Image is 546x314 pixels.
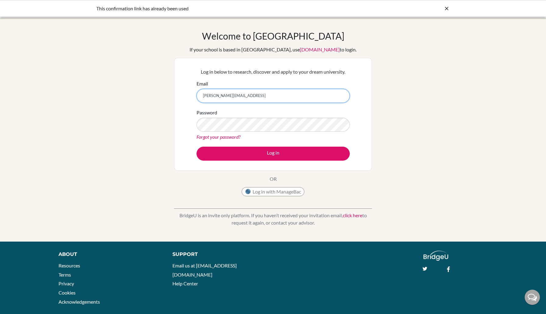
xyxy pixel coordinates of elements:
[197,68,350,75] p: Log in below to research, discover and apply to your dream university.
[58,272,71,277] a: Terms
[197,147,350,161] button: Log in
[58,281,74,286] a: Privacy
[197,109,217,116] label: Password
[242,187,304,196] button: Log in with ManageBac
[172,281,198,286] a: Help Center
[300,47,340,52] a: [DOMAIN_NAME]
[190,46,356,53] div: If your school is based in [GEOGRAPHIC_DATA], use to login.
[58,290,76,295] a: Cookies
[424,251,448,261] img: logo_white@2x-f4f0deed5e89b7ecb1c2cc34c3e3d731f90f0f143d5ea2071677605dd97b5244.png
[58,251,159,258] div: About
[58,263,80,268] a: Resources
[58,299,100,305] a: Acknowledgements
[172,251,266,258] div: Support
[202,30,344,41] h1: Welcome to [GEOGRAPHIC_DATA]
[197,134,240,140] a: Forgot your password?
[174,212,372,226] p: BridgeU is an invite only platform. If you haven’t received your invitation email, to request it ...
[343,212,362,218] a: click here
[96,5,358,12] div: This confirmation link has already been used
[197,80,208,87] label: Email
[14,4,27,10] span: Help
[270,175,277,183] p: OR
[172,263,237,277] a: Email us at [EMAIL_ADDRESS][DOMAIN_NAME]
